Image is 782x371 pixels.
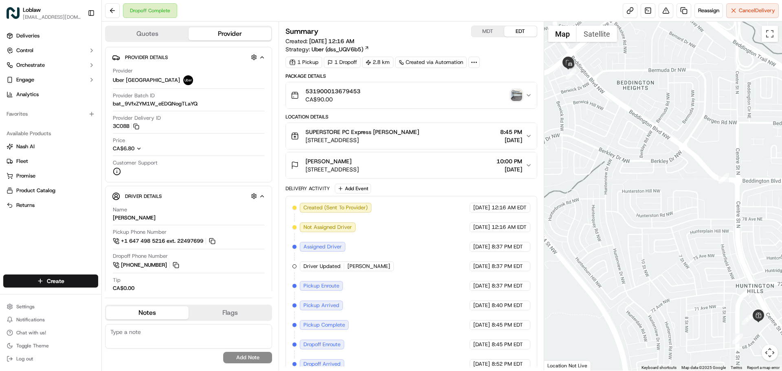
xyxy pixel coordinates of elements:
[500,136,522,144] span: [DATE]
[7,7,20,20] img: Loblaw
[106,27,189,40] button: Quotes
[694,3,723,18] button: Reassign
[681,365,726,370] span: Map data ©2025 Google
[16,187,55,194] span: Product Catalog
[309,37,354,45] span: [DATE] 12:16 AM
[3,301,98,312] button: Settings
[742,314,752,325] div: 2
[7,158,95,165] a: Fleet
[305,165,359,173] span: [STREET_ADDRESS]
[113,228,167,236] span: Pickup Phone Number
[303,360,340,368] span: Dropoff Arrived
[312,45,369,53] a: Uber (dss_UQV6b5)
[492,204,527,211] span: 12:16 AM EDT
[504,26,537,37] button: EDT
[16,303,35,310] span: Settings
[106,306,189,319] button: Notes
[492,282,523,290] span: 8:37 PM EDT
[473,302,490,309] span: [DATE]
[125,54,168,61] span: Provider Details
[511,90,522,101] img: photo_proof_of_delivery image
[183,75,193,85] img: uber-new-logo.jpeg
[303,224,352,231] span: Not Assigned Driver
[303,282,339,290] span: Pickup Enroute
[7,172,95,180] a: Promise
[3,73,98,86] button: Engage
[546,360,573,371] a: Open this area in Google Maps (opens a new window)
[718,173,729,184] div: 6
[113,237,217,246] button: +1 647 498 5216 ext. 22497699
[113,159,158,167] span: Customer Support
[303,321,345,329] span: Pickup Complete
[473,263,490,270] span: [DATE]
[496,165,522,173] span: [DATE]
[3,327,98,338] button: Chat with us!
[305,95,360,103] span: CA$90.00
[113,67,133,75] span: Provider
[492,263,523,270] span: 8:37 PM EDT
[16,356,33,362] span: Log out
[113,206,127,213] span: Name
[3,340,98,351] button: Toggle Theme
[492,360,523,368] span: 8:52 PM EDT
[546,360,573,371] img: Google
[286,185,330,192] div: Delivery Activity
[3,199,98,212] button: Returns
[362,57,393,68] div: 2.8 km
[113,145,185,152] button: CA$6.80
[23,6,41,14] button: Loblaw
[113,100,198,108] span: bat_9VfxZYM1W_eEDQNogTLaYQ
[641,365,677,371] button: Keyboard shortcuts
[113,114,161,122] span: Provider Delivery ID
[16,158,28,165] span: Fleet
[303,263,340,270] span: Driver Updated
[113,123,139,130] button: 3C08B
[113,92,155,99] span: Provider Batch ID
[3,108,98,121] div: Favorites
[492,302,523,309] span: 8:40 PM EDT
[112,50,265,64] button: Provider Details
[286,37,354,45] span: Created:
[698,7,719,14] span: Reassign
[473,360,490,368] span: [DATE]
[16,172,35,180] span: Promise
[749,308,760,318] div: 4
[731,365,742,370] a: Terms (opens in new tab)
[7,143,95,150] a: Nash AI
[113,261,180,270] a: [PHONE_NUMBER]
[3,59,98,72] button: Orchestrate
[347,263,390,270] span: [PERSON_NAME]
[16,47,33,54] span: Control
[335,184,371,193] button: Add Event
[492,224,527,231] span: 12:16 AM EDT
[286,57,322,68] div: 1 Pickup
[121,237,203,245] span: +1 647 498 5216 ext. 22497699
[762,26,778,42] button: Toggle fullscreen view
[3,127,98,140] div: Available Products
[113,285,134,292] div: CA$0.00
[16,202,35,209] span: Returns
[3,44,98,57] button: Control
[3,29,98,42] a: Deliveries
[286,82,536,108] button: 531900013679453CA$90.00photo_proof_of_delivery image
[16,76,34,83] span: Engage
[3,88,98,101] a: Analytics
[113,137,125,144] span: Price
[739,7,775,14] span: Cancel Delivery
[189,27,271,40] button: Provider
[303,204,368,211] span: Created (Sent To Provider)
[23,14,81,20] button: [EMAIL_ADDRESS][DOMAIN_NAME]
[496,157,522,165] span: 10:00 PM
[286,123,536,149] button: SUPERSTORE PC Express [PERSON_NAME][STREET_ADDRESS]8:45 PM[DATE]
[762,345,778,361] button: Map camera controls
[303,243,342,250] span: Assigned Driver
[305,157,351,165] span: [PERSON_NAME]
[16,91,39,98] span: Analytics
[47,277,64,285] span: Create
[566,69,576,79] div: 7
[492,243,523,250] span: 8:37 PM EDT
[112,189,265,203] button: Driver Details
[395,57,467,68] div: Created via Automation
